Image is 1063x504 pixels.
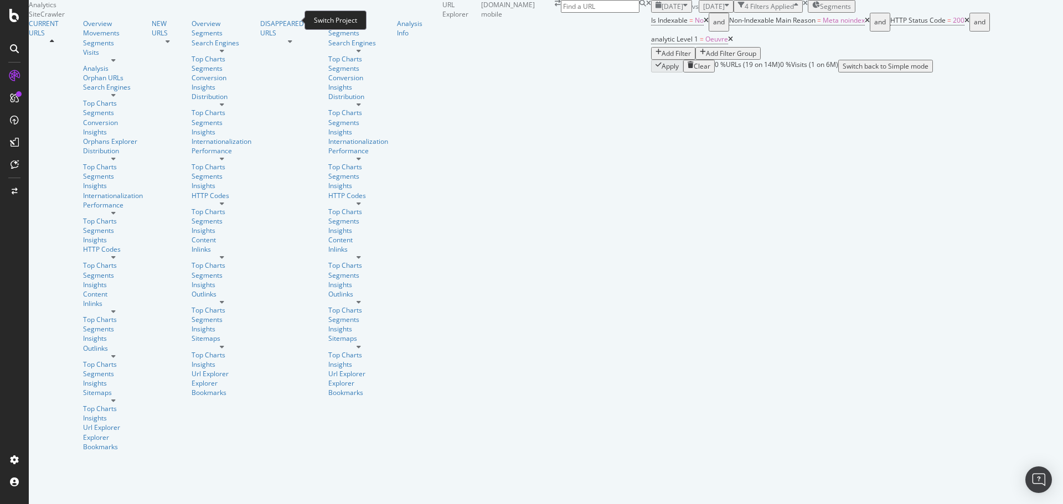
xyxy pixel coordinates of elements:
div: Insights [192,127,252,137]
a: NEW URLS [152,19,184,38]
a: Segments [83,369,144,378]
span: analytic Level 1 [651,34,698,44]
button: Clear [683,60,715,72]
div: Inlinks [192,245,252,254]
div: CURRENT URLS [29,19,75,38]
a: Orphan URLs [83,73,144,82]
a: Insights [328,181,389,190]
a: Top Charts [328,305,389,315]
div: Top Charts [83,261,144,270]
a: Sitemaps [192,334,252,343]
div: Overview [83,19,144,28]
div: Top Charts [83,162,144,172]
a: Insights [192,324,252,334]
a: Segments [328,118,389,127]
a: Top Charts [192,207,252,216]
a: Insights [192,360,252,369]
div: Top Charts [192,261,252,270]
button: and [870,13,890,32]
span: = [947,15,951,25]
div: Top Charts [328,261,389,270]
div: Open Intercom Messenger [1025,466,1052,493]
a: Performance [192,146,252,155]
div: Insights [328,127,389,137]
a: Segments [83,172,144,181]
a: Insights [192,280,252,289]
div: Insights [83,378,144,388]
div: Add Filter Group [706,49,756,58]
div: Top Charts [83,404,144,413]
div: Top Charts [328,54,389,64]
div: Performance [328,146,389,155]
a: Search Engines [328,38,389,48]
div: Segments [83,324,144,334]
a: Insights [83,280,144,289]
a: Insights [328,280,389,289]
div: Insights [83,235,144,245]
a: Segments [83,38,144,48]
div: Url Explorer [83,423,144,432]
div: Top Charts [83,216,144,226]
div: Performance [83,200,144,210]
div: Top Charts [328,108,389,117]
div: Insights [83,413,144,423]
button: Add Filter Group [695,47,761,60]
a: Url Explorer [328,369,389,378]
div: and [713,14,725,30]
div: Orphans Explorer [83,137,144,146]
div: Apply [662,61,679,71]
a: Insights [328,82,389,92]
a: Internationalization [328,137,389,146]
span: = [689,15,693,25]
a: Segments [328,172,389,181]
div: Segments [328,216,389,226]
a: Top Charts [83,360,144,369]
div: Conversion [192,73,252,82]
a: Overview [192,19,252,28]
div: Inlinks [328,245,389,254]
div: Content [83,289,144,299]
div: Segments [192,118,252,127]
a: Segments [192,315,252,324]
div: 4 Filters Applied [745,2,794,11]
button: Apply [651,60,683,72]
div: Analysis Info [397,19,435,38]
a: Top Charts [192,108,252,117]
a: Top Charts [328,162,389,172]
span: 2025 Sep. 1st [662,2,683,11]
span: Is Indexable [651,15,688,25]
a: Sitemaps [328,334,389,343]
div: Search Engines [192,38,252,48]
div: DISAPPEARED URLS [260,19,321,38]
a: Top Charts [328,207,389,216]
a: Segments [192,28,252,38]
a: Distribution [328,92,389,101]
a: Segments [328,28,389,38]
div: Url Explorer [192,369,252,378]
a: Sitemaps [83,388,144,397]
div: Conversion [83,118,144,127]
a: Analysis [83,64,144,73]
a: Insights [83,334,144,343]
a: Insights [83,181,144,190]
div: Insights [83,127,144,137]
div: Segments [83,271,144,280]
div: Outlinks [83,344,144,353]
a: Explorer Bookmarks [83,433,144,451]
button: and [709,13,729,32]
span: HTTP Status Code [890,15,946,25]
div: Top Charts [83,315,144,324]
